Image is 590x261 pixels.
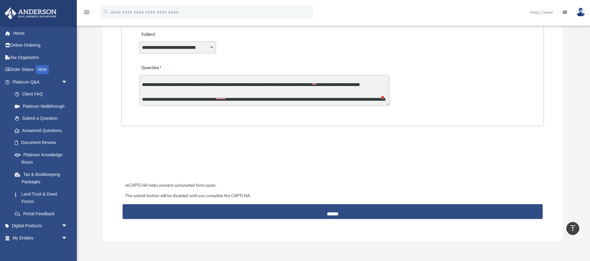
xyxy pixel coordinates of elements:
a: Tax & Bookkeeping Packages [9,168,77,188]
span: arrow_drop_down [61,76,74,88]
a: Order StatusNEW [4,64,77,76]
span: arrow_drop_down [61,232,74,244]
i: vertical_align_top [569,224,576,232]
i: menu [83,9,90,16]
textarea: To enrich screen reader interactions, please activate Accessibility in Grammarly extension settings [139,75,390,106]
a: Digital Productsarrow_drop_down [4,220,77,232]
img: Anderson Advisors Platinum Portal [3,7,58,19]
img: User Pic [576,8,585,17]
div: The submit button will be disabled until you complete the CAPTCHA. [123,192,543,200]
a: Platinum Knowledge Room [9,149,77,168]
div: NEW [35,65,49,74]
a: Platinum Walkthrough [9,100,77,112]
a: vertical_align_top [566,222,579,235]
label: Subject [139,30,198,39]
a: Platinum Q&Aarrow_drop_down [4,76,77,88]
div: reCAPTCHA helps prevent automated form spam. [123,182,543,189]
a: Submit a Question [9,112,74,125]
a: Answered Questions [9,124,77,137]
a: Client FAQ [9,88,77,100]
a: My Entitiesarrow_drop_down [4,232,77,244]
label: Question [139,64,187,72]
i: search [103,8,109,15]
a: Land Trust & Deed Forum [9,188,77,208]
iframe: reCAPTCHA [123,145,217,169]
span: arrow_drop_down [61,220,74,232]
a: Tax Organizers [4,51,77,64]
a: Portal Feedback [9,208,77,220]
a: Online Ordering [4,39,77,52]
a: menu [83,11,90,16]
a: Document Review [9,137,77,149]
a: Home [4,27,77,39]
